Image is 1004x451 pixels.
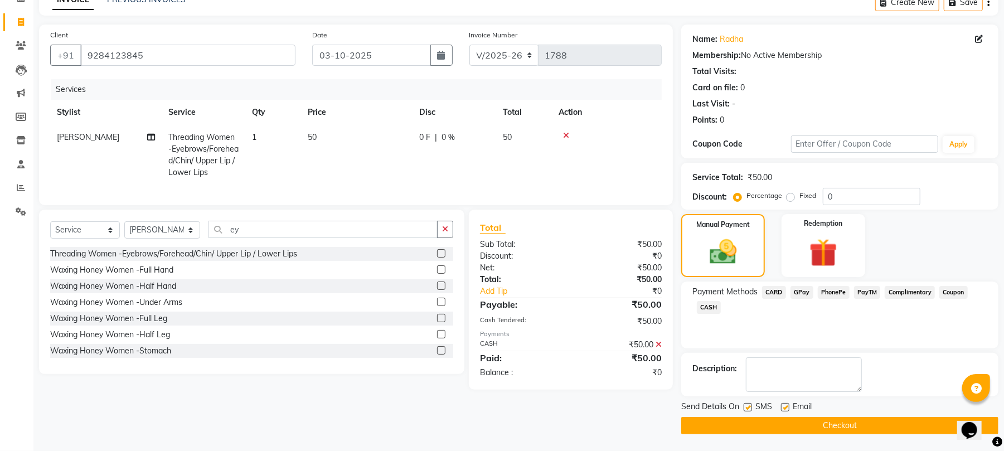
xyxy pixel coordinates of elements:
[799,191,816,201] label: Fixed
[472,351,571,365] div: Paid:
[301,100,413,125] th: Price
[245,100,301,125] th: Qty
[50,30,68,40] label: Client
[472,298,571,311] div: Payable:
[790,286,813,299] span: GPay
[50,280,176,292] div: Waxing Honey Women -Half Hand
[413,100,496,125] th: Disc
[208,221,438,238] input: Search or Scan
[939,286,968,299] span: Coupon
[681,417,998,434] button: Checkout
[571,367,670,379] div: ₹0
[748,172,772,183] div: ₹50.00
[755,401,772,415] span: SMS
[472,250,571,262] div: Discount:
[472,262,571,274] div: Net:
[740,82,745,94] div: 0
[720,114,724,126] div: 0
[804,219,842,229] label: Redemption
[732,98,735,110] div: -
[168,132,239,177] span: Threading Women -Eyebrows/Forehead/Chin/ Upper Lip / Lower Lips
[692,286,758,298] span: Payment Methods
[696,220,750,230] label: Manual Payment
[692,33,717,45] div: Name:
[697,301,721,314] span: CASH
[50,297,182,308] div: Waxing Honey Women -Under Arms
[419,132,430,143] span: 0 F
[50,345,171,357] div: Waxing Honey Women -Stomach
[571,239,670,250] div: ₹50.00
[943,136,974,153] button: Apply
[692,82,738,94] div: Card on file:
[571,316,670,327] div: ₹50.00
[720,33,743,45] a: Radha
[571,274,670,285] div: ₹50.00
[162,100,245,125] th: Service
[312,30,327,40] label: Date
[854,286,881,299] span: PayTM
[681,401,739,415] span: Send Details On
[472,339,571,351] div: CASH
[480,329,662,339] div: Payments
[692,191,727,203] div: Discount:
[308,132,317,142] span: 50
[692,363,737,375] div: Description:
[469,30,518,40] label: Invoice Number
[503,132,512,142] span: 50
[51,79,670,100] div: Services
[791,135,938,153] input: Enter Offer / Coupon Code
[571,351,670,365] div: ₹50.00
[692,138,790,150] div: Coupon Code
[50,264,173,276] div: Waxing Honey Women -Full Hand
[50,313,167,324] div: Waxing Honey Women -Full Leg
[552,100,662,125] th: Action
[571,250,670,262] div: ₹0
[571,339,670,351] div: ₹50.00
[692,98,730,110] div: Last Visit:
[692,66,736,77] div: Total Visits:
[80,45,295,66] input: Search by Name/Mobile/Email/Code
[435,132,437,143] span: |
[701,236,745,268] img: _cash.svg
[692,50,741,61] div: Membership:
[252,132,256,142] span: 1
[762,286,786,299] span: CARD
[50,329,170,341] div: Waxing Honey Women -Half Leg
[692,50,987,61] div: No Active Membership
[50,45,81,66] button: +91
[571,262,670,274] div: ₹50.00
[50,248,297,260] div: Threading Women -Eyebrows/Forehead/Chin/ Upper Lip / Lower Lips
[496,100,552,125] th: Total
[885,286,935,299] span: Complimentary
[588,285,670,297] div: ₹0
[472,274,571,285] div: Total:
[818,286,850,299] span: PhonePe
[571,298,670,311] div: ₹50.00
[472,285,588,297] a: Add Tip
[957,406,993,440] iframe: chat widget
[746,191,782,201] label: Percentage
[793,401,812,415] span: Email
[480,222,506,234] span: Total
[472,239,571,250] div: Sub Total:
[472,367,571,379] div: Balance :
[472,316,571,327] div: Cash Tendered:
[50,100,162,125] th: Stylist
[442,132,455,143] span: 0 %
[57,132,119,142] span: [PERSON_NAME]
[801,235,846,270] img: _gift.svg
[692,114,717,126] div: Points:
[692,172,743,183] div: Service Total:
